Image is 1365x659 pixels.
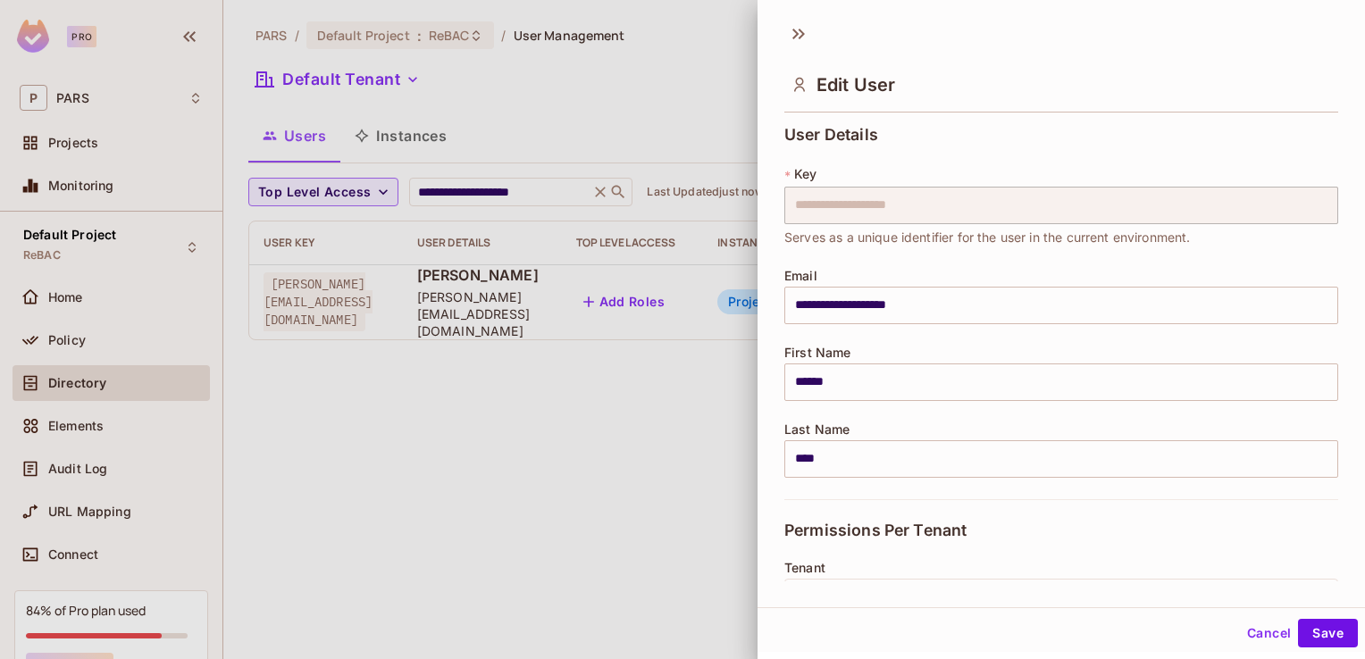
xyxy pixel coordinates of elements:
[784,269,817,283] span: Email
[784,228,1191,247] span: Serves as a unique identifier for the user in the current environment.
[784,126,878,144] span: User Details
[1298,619,1358,647] button: Save
[784,561,825,575] span: Tenant
[784,422,850,437] span: Last Name
[1240,619,1298,647] button: Cancel
[816,74,895,96] span: Edit User
[784,521,967,539] span: Permissions Per Tenant
[784,346,851,360] span: First Name
[784,579,1338,616] button: Default Tenant
[794,167,816,181] span: Key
